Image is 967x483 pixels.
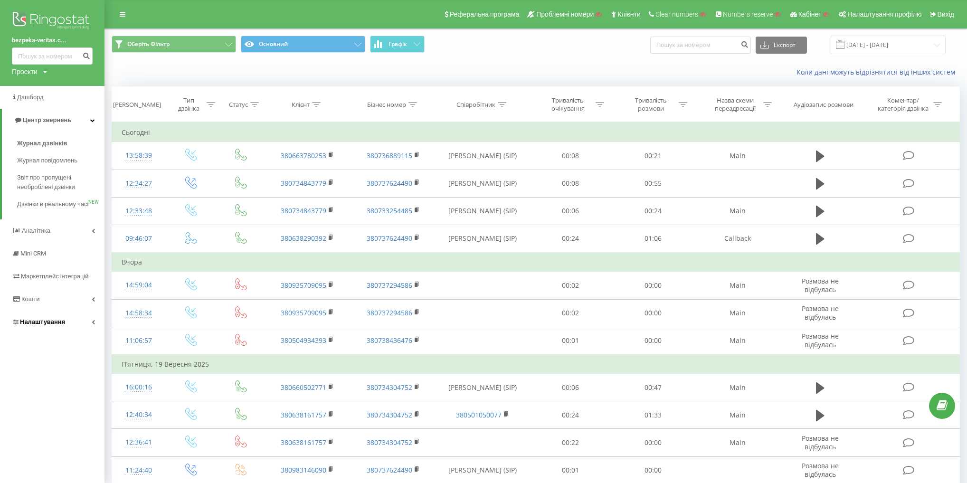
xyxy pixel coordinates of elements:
[122,276,155,294] div: 14:59:04
[367,308,412,317] a: 380737294586
[723,10,773,18] span: Numbers reserve
[241,36,365,53] button: Основний
[436,197,529,225] td: [PERSON_NAME] (SIP)
[122,146,155,165] div: 13:58:39
[367,234,412,243] a: 380737624490
[626,96,676,113] div: Тривалість розмови
[542,96,593,113] div: Тривалість очікування
[367,179,412,188] a: 380737624490
[367,206,412,215] a: 380733254485
[529,327,612,355] td: 00:01
[436,170,529,197] td: [PERSON_NAME] (SIP)
[17,156,77,165] span: Журнал повідомлень
[127,40,170,48] span: Оберіть Фільтр
[112,36,236,53] button: Оберіть Фільтр
[281,336,326,345] a: 380504934393
[17,169,104,196] a: Звіт про пропущені необроблені дзвінки
[112,355,960,374] td: П’ятниця, 19 Вересня 2025
[122,406,155,424] div: 12:40:34
[367,465,412,474] a: 380737624490
[529,429,612,456] td: 00:22
[122,304,155,322] div: 14:58:34
[367,410,412,419] a: 380734304752
[436,142,529,170] td: [PERSON_NAME] (SIP)
[122,202,155,220] div: 12:33:48
[20,318,65,325] span: Налаштування
[122,378,155,397] div: 16:00:16
[281,410,326,419] a: 380638161757
[938,10,954,18] span: Вихід
[389,41,407,47] span: Графік
[281,465,326,474] a: 380983146090
[694,142,780,170] td: Main
[847,10,921,18] span: Налаштування профілю
[281,234,326,243] a: 380638290392
[802,331,839,349] span: Розмова не відбулась
[612,170,694,197] td: 00:55
[802,461,839,479] span: Розмова не відбулась
[796,67,960,76] a: Коли дані можуть відрізнятися вiд інших систем
[756,37,807,54] button: Експорт
[612,401,694,429] td: 01:33
[112,123,960,142] td: Сьогодні
[22,227,50,234] span: Аналiтика
[12,36,93,45] a: bezpeka-veritas.c...
[367,151,412,160] a: 380736889115
[694,299,780,327] td: Main
[229,101,248,109] div: Статус
[113,101,161,109] div: [PERSON_NAME]
[367,281,412,290] a: 380737294586
[436,374,529,401] td: [PERSON_NAME] (SIP)
[710,96,761,113] div: Назва схеми переадресації
[694,272,780,299] td: Main
[367,101,406,109] div: Бізнес номер
[529,272,612,299] td: 00:02
[655,10,698,18] span: Clear numbers
[122,461,155,480] div: 11:24:40
[21,273,89,280] span: Маркетплейс інтеграцій
[694,225,780,253] td: Callback
[17,199,88,209] span: Дзвінки в реальному часі
[536,10,594,18] span: Проблемні номери
[612,327,694,355] td: 00:00
[17,135,104,152] a: Журнал дзвінків
[802,434,839,451] span: Розмова не відбулась
[281,438,326,447] a: 380638161757
[122,174,155,193] div: 12:34:27
[17,139,67,148] span: Журнал дзвінків
[12,67,38,76] div: Проекти
[694,429,780,456] td: Main
[17,196,104,213] a: Дзвінки в реальному часіNEW
[292,101,310,109] div: Клієнт
[281,281,326,290] a: 380935709095
[694,327,780,355] td: Main
[612,272,694,299] td: 00:00
[694,197,780,225] td: Main
[612,142,694,170] td: 00:21
[23,116,71,123] span: Центр звернень
[450,10,520,18] span: Реферальна програма
[281,383,326,392] a: 380660502771
[617,10,641,18] span: Клієнти
[367,336,412,345] a: 380738436476
[281,179,326,188] a: 380734843779
[798,10,822,18] span: Кабінет
[17,173,100,192] span: Звіт про пропущені необроблені дзвінки
[2,109,104,132] a: Центр звернень
[802,276,839,294] span: Розмова не відбулась
[694,374,780,401] td: Main
[694,401,780,429] td: Main
[12,9,93,33] img: Ringostat logo
[529,170,612,197] td: 00:08
[456,101,495,109] div: Співробітник
[367,383,412,392] a: 380734304752
[173,96,205,113] div: Тип дзвінка
[122,229,155,248] div: 09:46:07
[122,331,155,350] div: 11:06:57
[17,152,104,169] a: Журнал повідомлень
[612,197,694,225] td: 00:24
[21,295,39,303] span: Кошти
[281,151,326,160] a: 380663780253
[17,94,44,101] span: Дашборд
[456,410,502,419] a: 380501050077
